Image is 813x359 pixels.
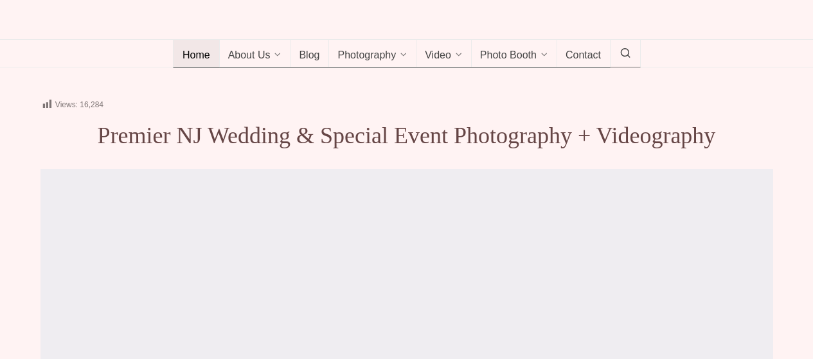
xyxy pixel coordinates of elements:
[471,40,557,68] a: Photo Booth
[98,123,716,148] span: Premier NJ Wedding & Special Event Photography + Videography
[480,49,537,62] span: Photo Booth
[416,40,472,68] a: Video
[557,40,611,68] a: Contact
[290,40,329,68] a: Blog
[328,40,416,68] a: Photography
[337,49,396,62] span: Photography
[566,49,601,62] span: Contact
[183,49,210,62] span: Home
[299,49,319,62] span: Blog
[80,100,103,109] span: 16,284
[55,100,78,109] span: Views:
[219,40,291,68] a: About Us
[173,40,220,68] a: Home
[425,49,451,62] span: Video
[228,49,271,62] span: About Us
